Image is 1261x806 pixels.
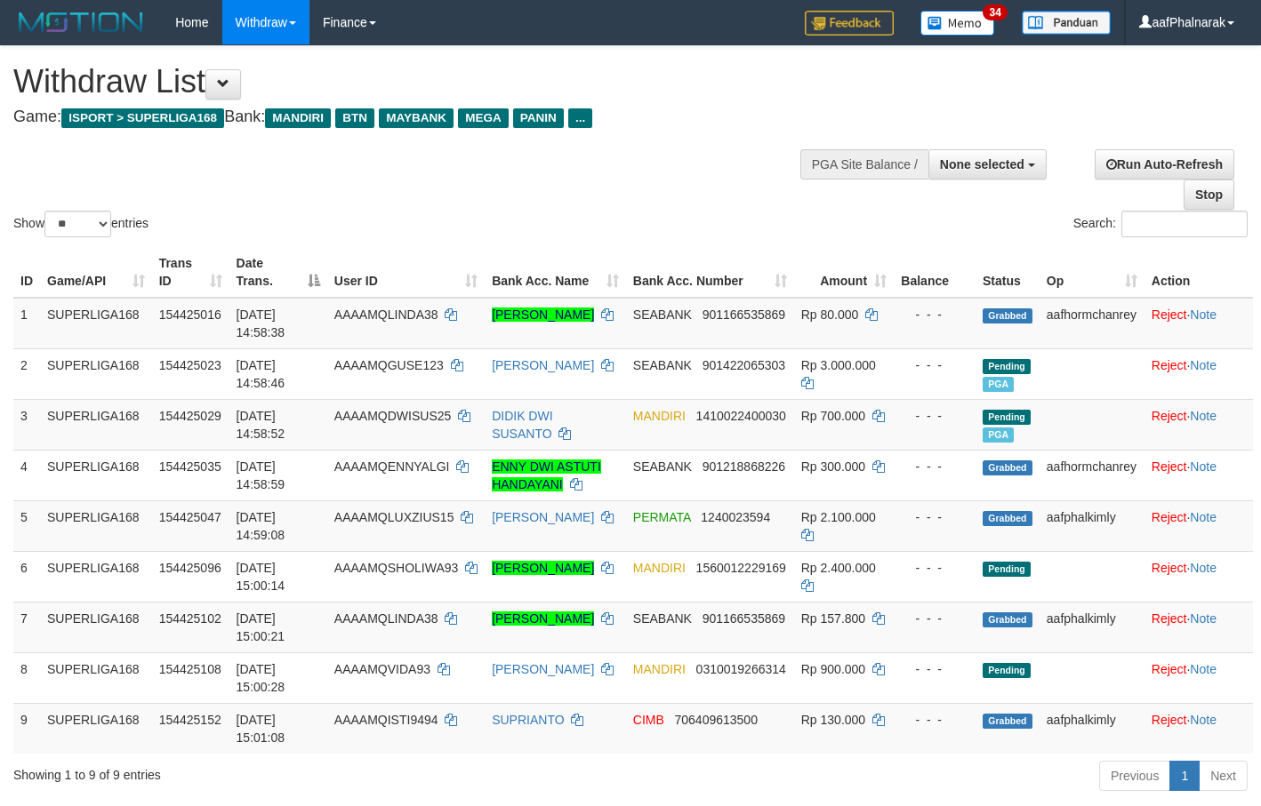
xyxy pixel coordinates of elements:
[1190,358,1217,372] a: Note
[13,652,40,703] td: 8
[983,4,1007,20] span: 34
[1145,500,1253,551] td: ·
[633,510,691,524] span: PERMATA
[928,149,1047,180] button: None selected
[237,611,285,643] span: [DATE] 15:00:21
[40,298,152,349] td: SUPERLIGA168
[492,409,552,441] a: DIDIK DWI SUSANTO
[13,450,40,500] td: 4
[513,108,564,128] span: PANIN
[1190,611,1217,626] a: Note
[801,409,865,423] span: Rp 700.000
[61,108,224,128] span: ISPORT > SUPERLIGA168
[1145,703,1253,754] td: ·
[674,713,757,727] span: Copy 706409613500 to clipboard
[983,427,1014,443] span: Marked by aafsoumeymey
[703,358,785,372] span: Copy 901422065303 to clipboard
[801,662,865,676] span: Rp 900.000
[940,157,1024,172] span: None selected
[1145,652,1253,703] td: ·
[1040,602,1145,652] td: aafphalkimly
[237,459,285,491] span: [DATE] 14:58:59
[1145,450,1253,500] td: ·
[633,358,692,372] span: SEABANK
[1152,409,1187,423] a: Reject
[334,409,451,423] span: AAAAMQDWISUS25
[901,711,968,729] div: - - -
[1145,551,1253,602] td: ·
[801,459,865,474] span: Rp 300.000
[40,247,152,298] th: Game/API: activate to sort column ascending
[40,500,152,551] td: SUPERLIGA168
[1190,307,1217,322] a: Note
[901,458,968,475] div: - - -
[159,459,221,474] span: 154425035
[983,377,1014,392] span: Marked by aafsengchandara
[901,660,968,678] div: - - -
[159,307,221,322] span: 154425016
[237,662,285,694] span: [DATE] 15:00:28
[1145,298,1253,349] td: ·
[633,561,686,575] span: MANDIRI
[1145,348,1253,399] td: ·
[920,11,995,36] img: Button%20Memo.svg
[40,450,152,500] td: SUPERLIGA168
[334,611,438,626] span: AAAAMQLINDA38
[492,713,564,727] a: SUPRIANTO
[1152,459,1187,474] a: Reject
[13,298,40,349] td: 1
[983,308,1032,323] span: Grabbed
[1040,450,1145,500] td: aafhormchanrey
[13,703,40,754] td: 9
[801,611,865,626] span: Rp 157.800
[801,307,859,322] span: Rp 80.000
[983,714,1032,729] span: Grabbed
[334,459,450,474] span: AAAAMQENNYALGI
[1121,211,1248,237] input: Search:
[44,211,111,237] select: Showentries
[1190,662,1217,676] a: Note
[458,108,509,128] span: MEGA
[13,211,149,237] label: Show entries
[485,247,626,298] th: Bank Acc. Name: activate to sort column ascending
[1152,307,1187,322] a: Reject
[633,662,686,676] span: MANDIRI
[696,561,786,575] span: Copy 1560012229169 to clipboard
[1190,561,1217,575] a: Note
[334,358,444,372] span: AAAAMQGUSE123
[13,602,40,652] td: 7
[1190,510,1217,524] a: Note
[40,399,152,450] td: SUPERLIGA168
[801,713,865,727] span: Rp 130.000
[901,559,968,577] div: - - -
[1145,247,1253,298] th: Action
[703,459,785,474] span: Copy 901218868226 to clipboard
[1152,510,1187,524] a: Reject
[40,602,152,652] td: SUPERLIGA168
[983,359,1031,374] span: Pending
[334,561,459,575] span: AAAAMQSHOLIWA93
[159,713,221,727] span: 154425152
[265,108,331,128] span: MANDIRI
[237,713,285,745] span: [DATE] 15:01:08
[159,510,221,524] span: 154425047
[492,611,594,626] a: [PERSON_NAME]
[901,610,968,627] div: - - -
[334,307,438,322] span: AAAAMQLINDA38
[633,611,692,626] span: SEABANK
[901,306,968,323] div: - - -
[492,662,594,676] a: [PERSON_NAME]
[983,511,1032,526] span: Grabbed
[633,307,692,322] span: SEABANK
[976,247,1040,298] th: Status
[13,64,823,100] h1: Withdraw List
[492,459,601,491] a: ENNY DWI ASTUTI HANDAYANI
[1152,611,1187,626] a: Reject
[983,460,1032,475] span: Grabbed
[701,510,770,524] span: Copy 1240023594 to clipboard
[492,510,594,524] a: [PERSON_NAME]
[1199,761,1248,791] a: Next
[703,611,785,626] span: Copy 901166535869 to clipboard
[894,247,976,298] th: Balance
[159,358,221,372] span: 154425023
